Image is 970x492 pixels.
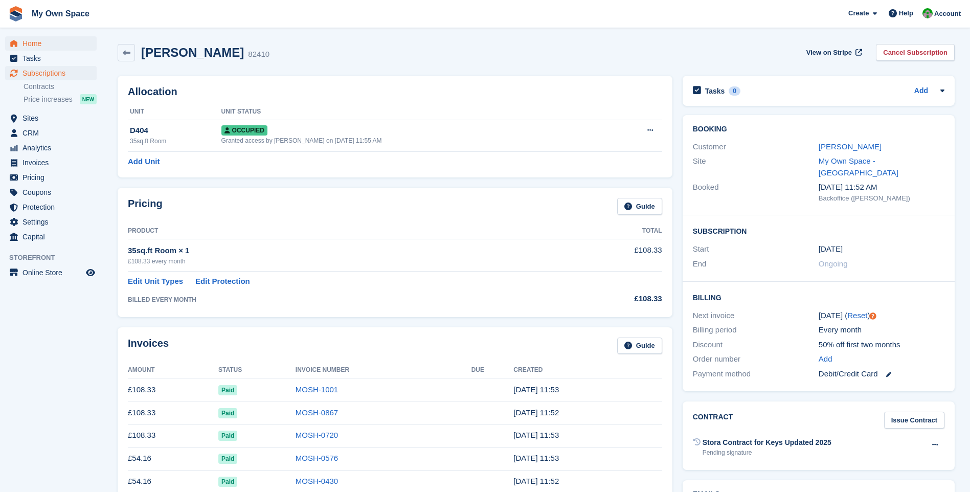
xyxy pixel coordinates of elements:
a: menu [5,170,97,185]
a: menu [5,200,97,214]
a: MOSH-0720 [296,431,338,439]
a: Guide [617,338,662,354]
span: Subscriptions [22,66,84,80]
div: Payment method [693,368,819,380]
a: menu [5,265,97,280]
span: Invoices [22,155,84,170]
div: Pending signature [703,448,831,457]
div: 35sq.ft Room × 1 [128,245,563,257]
time: 2025-08-18 10:53:32 UTC [513,385,559,394]
span: Create [848,8,869,18]
th: Invoice Number [296,362,471,378]
th: Status [218,362,296,378]
td: £108.33 [128,401,218,424]
span: Tasks [22,51,84,65]
div: [DATE] 11:52 AM [819,182,944,193]
th: Created [513,362,662,378]
div: NEW [80,94,97,104]
span: Paid [218,408,237,418]
a: MOSH-0430 [296,477,338,485]
div: Stora Contract for Keys Updated 2025 [703,437,831,448]
h2: Tasks [705,86,725,96]
th: Amount [128,362,218,378]
div: Tooltip anchor [868,311,877,321]
a: menu [5,155,97,170]
th: Total [563,223,662,239]
a: Add [819,353,832,365]
img: Paula Harris [922,8,933,18]
div: 0 [729,86,740,96]
h2: Booking [693,125,944,133]
span: Help [899,8,913,18]
th: Unit Status [221,104,611,120]
span: CRM [22,126,84,140]
a: My Own Space [28,5,94,22]
h2: Contract [693,412,733,429]
a: menu [5,126,97,140]
a: Contracts [24,82,97,92]
div: D404 [130,125,221,137]
td: £108.33 [128,378,218,401]
a: menu [5,36,97,51]
div: Order number [693,353,819,365]
a: menu [5,51,97,65]
div: Granted access by [PERSON_NAME] on [DATE] 11:55 AM [221,136,611,145]
span: View on Stripe [806,48,852,58]
a: [PERSON_NAME] [819,142,882,151]
div: Booked [693,182,819,203]
th: Product [128,223,563,239]
div: 35sq.ft Room [130,137,221,146]
div: £108.33 [563,293,662,305]
a: menu [5,66,97,80]
a: Edit Protection [195,276,250,287]
span: Online Store [22,265,84,280]
th: Unit [128,104,221,120]
div: Billing period [693,324,819,336]
a: Edit Unit Types [128,276,183,287]
div: 50% off first two months [819,339,944,351]
a: menu [5,230,97,244]
div: Debit/Credit Card [819,368,944,380]
a: menu [5,185,97,199]
span: Storefront [9,253,102,263]
td: £108.33 [128,424,218,447]
a: Cancel Subscription [876,44,955,61]
span: Paid [218,431,237,441]
div: BILLED EVERY MONTH [128,295,563,304]
div: Next invoice [693,310,819,322]
div: 82410 [248,49,269,60]
th: Due [471,362,514,378]
span: Paid [218,477,237,487]
h2: Billing [693,292,944,302]
div: End [693,258,819,270]
h2: [PERSON_NAME] [141,46,244,59]
div: £108.33 every month [128,257,563,266]
a: MOSH-1001 [296,385,338,394]
a: View on Stripe [802,44,864,61]
span: Account [934,9,961,19]
td: £108.33 [563,239,662,271]
span: Paid [218,454,237,464]
a: menu [5,141,97,155]
div: Every month [819,324,944,336]
div: Backoffice ([PERSON_NAME]) [819,193,944,204]
div: Discount [693,339,819,351]
div: [DATE] ( ) [819,310,944,322]
span: Coupons [22,185,84,199]
img: stora-icon-8386f47178a22dfd0bd8f6a31ec36ba5ce8667c1dd55bd0f319d3a0aa187defe.svg [8,6,24,21]
div: Start [693,243,819,255]
a: My Own Space - [GEOGRAPHIC_DATA] [819,156,898,177]
span: Sites [22,111,84,125]
a: MOSH-0576 [296,454,338,462]
a: Issue Contract [884,412,944,429]
h2: Pricing [128,198,163,215]
span: Ongoing [819,259,848,268]
span: Analytics [22,141,84,155]
time: 2025-05-18 10:53:20 UTC [513,454,559,462]
a: Price increases NEW [24,94,97,105]
span: Occupied [221,125,267,136]
time: 2025-04-18 10:52:44 UTC [513,477,559,485]
span: Paid [218,385,237,395]
a: Preview store [84,266,97,279]
a: Guide [617,198,662,215]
